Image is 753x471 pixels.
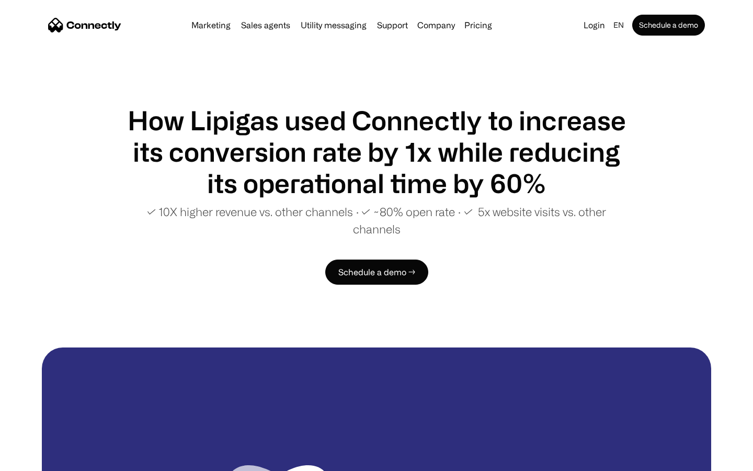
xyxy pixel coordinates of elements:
p: ✓ 10X higher revenue vs. other channels ∙ ✓ ~80% open rate ∙ ✓ 5x website visits vs. other channels [125,203,627,238]
div: en [613,18,624,32]
a: Pricing [460,21,496,29]
a: Schedule a demo [632,15,705,36]
a: Support [373,21,412,29]
a: Login [579,18,609,32]
a: Utility messaging [296,21,371,29]
aside: Language selected: English [10,452,63,467]
a: Marketing [187,21,235,29]
a: Sales agents [237,21,294,29]
ul: Language list [21,453,63,467]
div: Company [417,18,455,32]
a: Schedule a demo → [325,260,428,285]
h1: How Lipigas used Connectly to increase its conversion rate by 1x while reducing its operational t... [125,105,627,199]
